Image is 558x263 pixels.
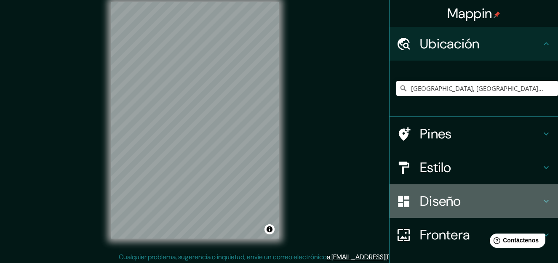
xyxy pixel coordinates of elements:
[396,81,558,96] input: Elige tu ciudad o área
[420,159,541,176] h4: Estilo
[327,252,435,261] a: a [EMAIL_ADDRESS][DOMAIN_NAME]
[390,27,558,61] div: Ubicación
[390,117,558,151] div: Pines
[420,35,541,52] h4: Ubicación
[264,224,275,234] button: Alternar atribución
[420,125,541,142] h4: Pines
[420,193,541,210] h4: Diseño
[420,226,541,243] h4: Frontera
[447,5,492,22] font: Mappin
[119,252,437,262] p: Cualquier problema, sugerencia o inquietud, envíe un correo electrónico .
[483,230,549,254] iframe: Help widget launcher
[390,151,558,184] div: Estilo
[111,2,279,239] canvas: Mapa
[390,184,558,218] div: Diseño
[390,218,558,252] div: Frontera
[494,11,500,18] img: pin-icon.png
